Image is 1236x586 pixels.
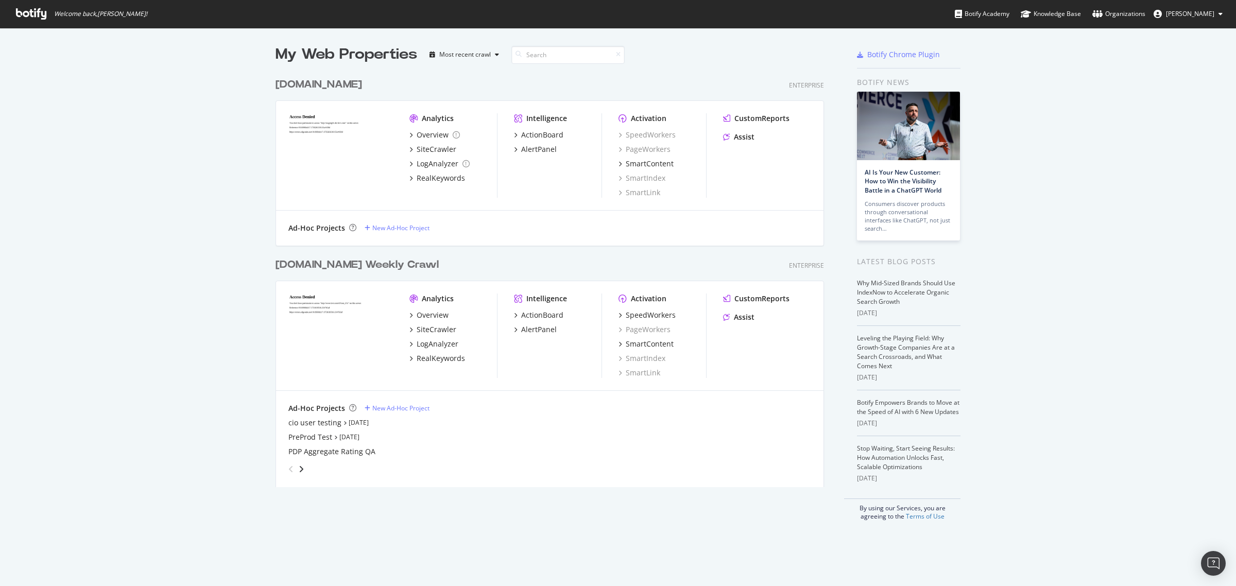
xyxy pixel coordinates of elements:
[409,159,470,169] a: LogAnalyzer
[526,113,567,124] div: Intelligence
[906,512,945,521] a: Terms of Use
[626,310,676,320] div: SpeedWorkers
[619,324,671,335] a: PageWorkers
[865,200,952,233] div: Consumers discover products through conversational interfaces like ChatGPT, not just search…
[857,279,955,306] a: Why Mid-Sized Brands Should Use IndexNow to Accelerate Organic Search Growth
[514,324,557,335] a: AlertPanel
[631,113,666,124] div: Activation
[789,261,824,270] div: Enterprise
[276,77,366,92] a: [DOMAIN_NAME]
[409,130,460,140] a: Overview
[409,339,458,349] a: LogAnalyzer
[734,312,754,322] div: Assist
[619,187,660,198] a: SmartLink
[626,159,674,169] div: SmartContent
[514,130,563,140] a: ActionBoard
[865,168,941,194] a: AI Is Your New Customer: How to Win the Visibility Battle in a ChatGPT World
[409,353,465,364] a: RealKeywords
[857,474,960,483] div: [DATE]
[409,310,449,320] a: Overview
[417,144,456,154] div: SiteCrawler
[1166,9,1214,18] span: Richard Hanrahan
[409,173,465,183] a: RealKeywords
[365,223,430,232] a: New Ad-Hoc Project
[339,433,359,441] a: [DATE]
[734,113,789,124] div: CustomReports
[521,310,563,320] div: ActionBoard
[276,257,439,272] div: [DOMAIN_NAME] Weekly Crawl
[417,324,456,335] div: SiteCrawler
[514,310,563,320] a: ActionBoard
[276,77,362,92] div: [DOMAIN_NAME]
[511,46,625,64] input: Search
[857,308,960,318] div: [DATE]
[417,173,465,183] div: RealKeywords
[349,418,369,427] a: [DATE]
[619,159,674,169] a: SmartContent
[857,444,955,471] a: Stop Waiting, Start Seeing Results: How Automation Unlocks Fast, Scalable Optimizations
[619,368,660,378] a: SmartLink
[619,339,674,349] a: SmartContent
[521,144,557,154] div: AlertPanel
[526,294,567,304] div: Intelligence
[298,464,305,474] div: angle-right
[439,51,491,58] div: Most recent crawl
[288,418,341,428] a: cio user testing
[626,339,674,349] div: SmartContent
[1201,551,1226,576] div: Open Intercom Messenger
[288,432,332,442] a: PreProd Test
[409,144,456,154] a: SiteCrawler
[631,294,666,304] div: Activation
[276,44,417,65] div: My Web Properties
[1021,9,1081,19] div: Knowledge Base
[619,353,665,364] a: SmartIndex
[288,403,345,413] div: Ad-Hoc Projects
[365,404,430,412] a: New Ad-Hoc Project
[734,294,789,304] div: CustomReports
[372,223,430,232] div: New Ad-Hoc Project
[867,49,940,60] div: Botify Chrome Plugin
[514,144,557,154] a: AlertPanel
[857,49,940,60] a: Botify Chrome Plugin
[723,312,754,322] a: Assist
[857,398,959,416] a: Botify Empowers Brands to Move at the Speed of AI with 6 New Updates
[521,324,557,335] div: AlertPanel
[284,461,298,477] div: angle-left
[857,373,960,382] div: [DATE]
[422,294,454,304] div: Analytics
[288,446,375,457] a: PDP Aggregate Rating QA
[417,353,465,364] div: RealKeywords
[844,498,960,521] div: By using our Services, you are agreeing to the
[857,256,960,267] div: Latest Blog Posts
[857,419,960,428] div: [DATE]
[372,404,430,412] div: New Ad-Hoc Project
[857,92,960,160] img: AI Is Your New Customer: How to Win the Visibility Battle in a ChatGPT World
[955,9,1009,19] div: Botify Academy
[276,257,443,272] a: [DOMAIN_NAME] Weekly Crawl
[619,130,676,140] a: SpeedWorkers
[619,310,676,320] a: SpeedWorkers
[723,294,789,304] a: CustomReports
[857,334,955,370] a: Leveling the Playing Field: Why Growth-Stage Companies Are at a Search Crossroads, and What Comes...
[422,113,454,124] div: Analytics
[619,173,665,183] a: SmartIndex
[417,130,449,140] div: Overview
[54,10,147,18] span: Welcome back, [PERSON_NAME] !
[417,310,449,320] div: Overview
[857,77,960,88] div: Botify news
[734,132,754,142] div: Assist
[417,159,458,169] div: LogAnalyzer
[619,144,671,154] a: PageWorkers
[417,339,458,349] div: LogAnalyzer
[723,113,789,124] a: CustomReports
[288,113,393,197] img: levipilot.com
[1145,6,1231,22] button: [PERSON_NAME]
